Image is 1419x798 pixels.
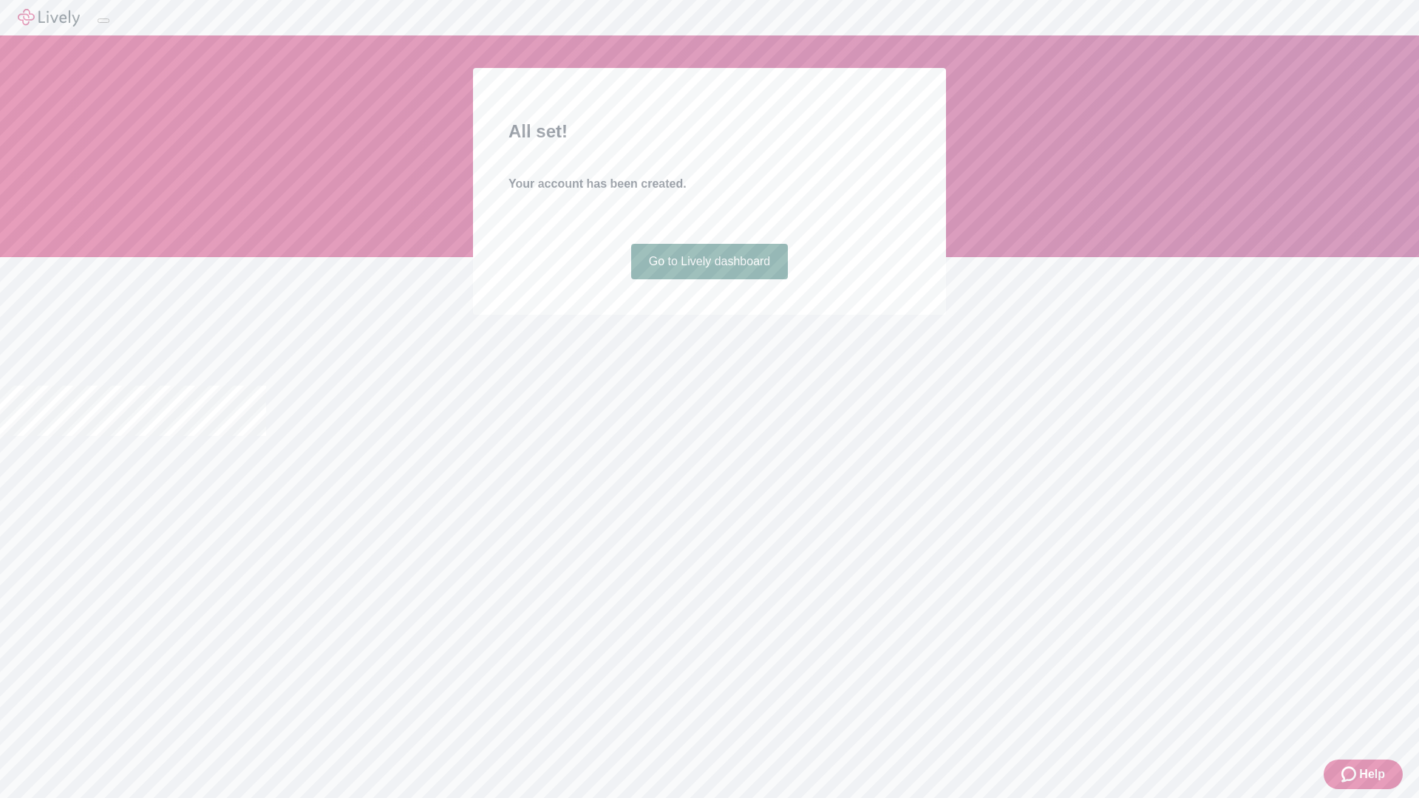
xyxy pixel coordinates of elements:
[631,244,789,279] a: Go to Lively dashboard
[1341,765,1359,783] svg: Zendesk support icon
[508,175,911,193] h4: Your account has been created.
[98,18,109,23] button: Log out
[1324,760,1403,789] button: Zendesk support iconHelp
[18,9,80,27] img: Lively
[508,118,911,145] h2: All set!
[1359,765,1385,783] span: Help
